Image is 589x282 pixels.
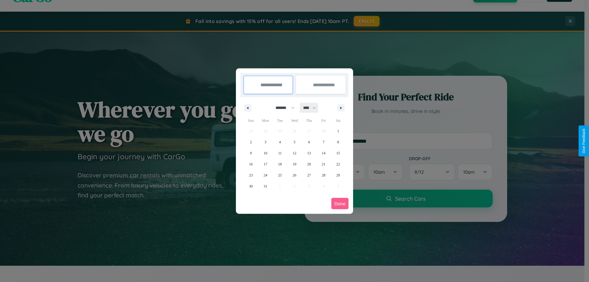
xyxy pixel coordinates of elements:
span: 31 [264,181,267,192]
span: 5 [294,137,295,148]
button: 4 [273,137,287,148]
span: Thu [302,116,316,126]
span: 24 [264,170,267,181]
span: Wed [287,116,302,126]
span: 29 [336,170,340,181]
span: 2 [250,137,252,148]
span: 27 [307,170,311,181]
span: 20 [307,159,311,170]
span: 26 [293,170,296,181]
button: Done [331,198,348,209]
button: 23 [244,170,258,181]
button: 24 [258,170,272,181]
span: Fri [316,116,331,126]
button: 29 [331,170,345,181]
button: 3 [258,137,272,148]
span: 22 [336,159,340,170]
span: 6 [308,137,310,148]
span: 17 [264,159,267,170]
span: 28 [322,170,325,181]
button: 16 [244,159,258,170]
button: 18 [273,159,287,170]
button: 5 [287,137,302,148]
button: 27 [302,170,316,181]
button: 31 [258,181,272,192]
button: 7 [316,137,331,148]
button: 11 [273,148,287,159]
button: 26 [287,170,302,181]
span: 8 [337,137,339,148]
button: 30 [244,181,258,192]
span: 13 [307,148,311,159]
button: 6 [302,137,316,148]
button: 21 [316,159,331,170]
span: 25 [278,170,282,181]
span: Tue [273,116,287,126]
button: 12 [287,148,302,159]
button: 1 [331,126,345,137]
span: 23 [249,170,253,181]
button: 13 [302,148,316,159]
div: Give Feedback [582,129,586,153]
span: 21 [322,159,325,170]
span: 10 [264,148,267,159]
button: 17 [258,159,272,170]
span: 7 [323,137,325,148]
button: 20 [302,159,316,170]
button: 15 [331,148,345,159]
button: 22 [331,159,345,170]
button: 9 [244,148,258,159]
button: 28 [316,170,331,181]
button: 10 [258,148,272,159]
button: 25 [273,170,287,181]
span: Sun [244,116,258,126]
span: 4 [279,137,281,148]
span: 16 [249,159,253,170]
span: 11 [278,148,282,159]
span: 18 [278,159,282,170]
button: 19 [287,159,302,170]
span: 19 [293,159,296,170]
span: 15 [336,148,340,159]
span: 12 [293,148,296,159]
span: Mon [258,116,272,126]
button: 2 [244,137,258,148]
span: 3 [264,137,266,148]
span: Sat [331,116,345,126]
button: 14 [316,148,331,159]
span: 9 [250,148,252,159]
span: 14 [322,148,325,159]
span: 1 [337,126,339,137]
button: 8 [331,137,345,148]
span: 30 [249,181,253,192]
